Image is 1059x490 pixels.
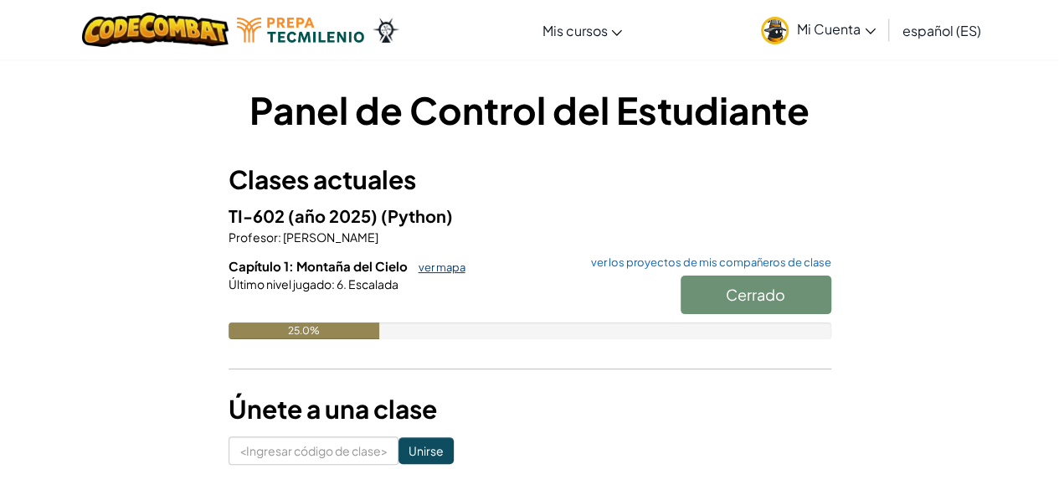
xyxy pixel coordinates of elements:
[902,22,981,39] font: español (ES)
[237,18,364,43] img: Logotipo de Tecmilenio
[229,276,332,291] font: Último nivel jugado
[82,13,229,47] img: Logotipo de CodeCombat
[229,258,408,274] font: Capítulo 1: Montaña del Cielo
[761,17,789,44] img: avatar
[398,437,454,464] input: Unirse
[533,8,630,53] a: Mis cursos
[229,230,278,245] font: Profesor
[797,20,861,38] font: Mi Cuenta
[229,163,416,195] font: Clases actuales
[249,86,810,133] font: Panel de Control del Estudiante
[278,230,281,245] font: :
[288,324,320,337] font: 25.0%
[337,276,347,291] font: 6.
[348,276,398,291] font: Escalada
[283,230,378,245] font: [PERSON_NAME]
[229,436,398,465] input: <Ingresar código de clase>
[229,393,437,425] font: Únete a una clase
[542,22,607,39] font: Mis cursos
[373,18,399,43] img: Ozaria
[419,260,465,274] font: ver mapa
[591,255,831,269] font: ver los proyectos de mis compañeros de clase
[381,205,453,226] font: (Python)
[753,3,884,56] a: Mi Cuenta
[894,8,990,53] a: español (ES)
[229,205,378,226] font: TI-602 (año 2025)
[332,276,335,291] font: :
